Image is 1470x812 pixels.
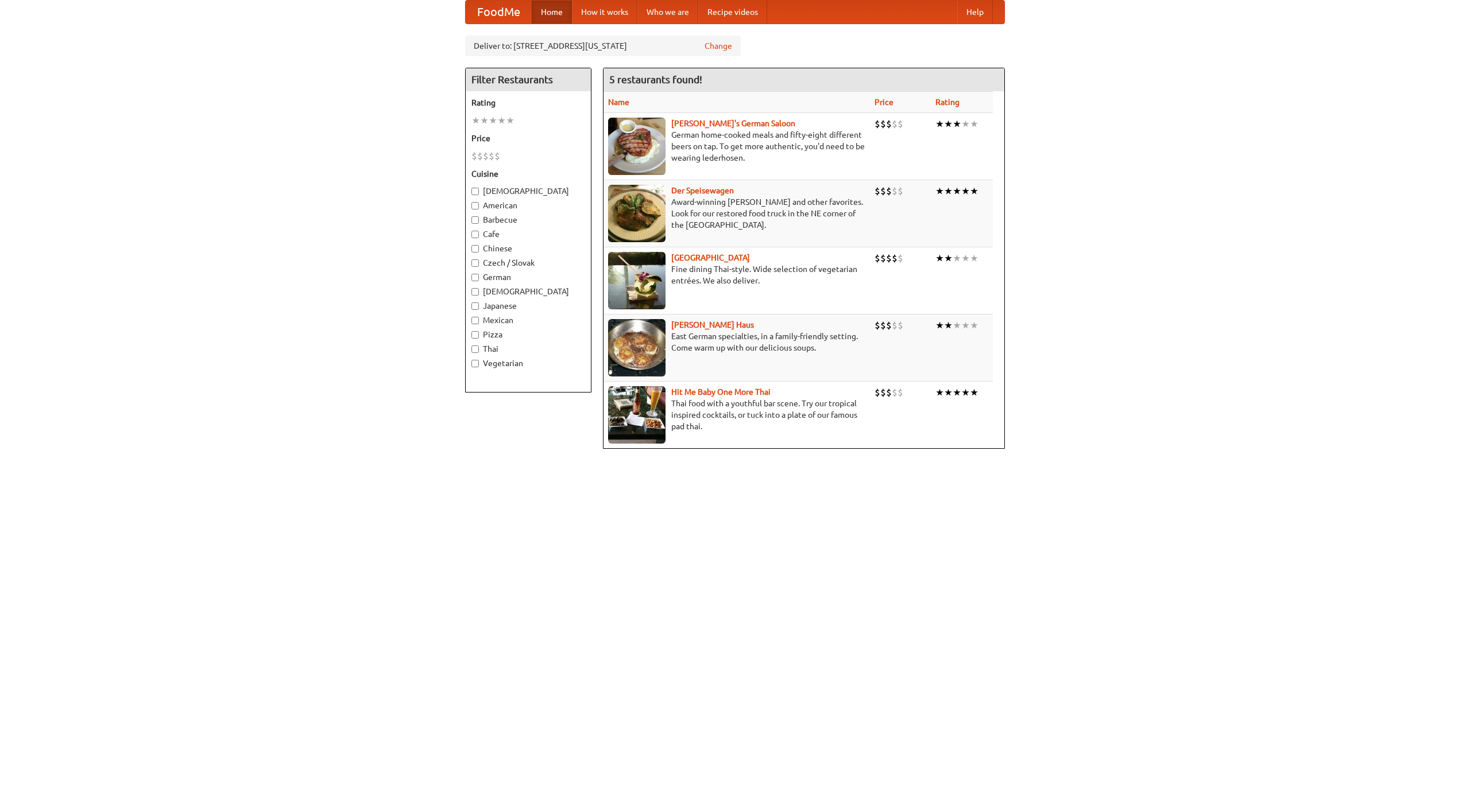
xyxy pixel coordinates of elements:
li: $ [898,386,903,399]
label: Pizza [471,329,585,340]
a: Change [705,40,732,52]
li: $ [886,118,892,130]
a: [GEOGRAPHIC_DATA] [671,253,750,262]
input: Japanese [471,302,479,310]
li: $ [880,185,886,197]
li: ★ [497,114,506,127]
li: ★ [944,185,953,197]
label: Czech / Slovak [471,257,585,269]
li: ★ [944,118,953,130]
li: $ [494,150,500,162]
a: Help [957,1,993,24]
h5: Price [471,133,585,144]
li: $ [892,185,898,197]
a: Recipe videos [698,1,767,24]
li: $ [880,118,886,130]
li: ★ [489,114,497,127]
p: Thai food with a youthful bar scene. Try our tropical inspired cocktails, or tuck into a plate of... [608,398,865,432]
li: ★ [961,118,970,130]
li: $ [483,150,489,162]
li: ★ [953,185,961,197]
ng-pluralize: 5 restaurants found! [609,74,702,85]
h4: Filter Restaurants [466,68,591,91]
a: Hit Me Baby One More Thai [671,387,771,397]
div: Deliver to: [STREET_ADDRESS][US_STATE] [465,36,741,56]
li: $ [892,319,898,332]
label: German [471,271,585,283]
li: $ [892,386,898,399]
li: $ [892,252,898,265]
a: Rating [935,98,960,107]
input: Thai [471,345,479,353]
li: ★ [953,252,961,265]
a: Who we are [637,1,698,24]
img: satay.jpg [608,252,666,309]
input: [DEMOGRAPHIC_DATA] [471,188,479,195]
a: Home [532,1,572,24]
input: Vegetarian [471,360,479,367]
li: $ [892,118,898,130]
li: $ [880,386,886,399]
li: ★ [961,185,970,197]
li: ★ [506,114,514,127]
li: ★ [935,118,944,130]
label: Barbecue [471,214,585,226]
li: ★ [935,319,944,332]
a: [PERSON_NAME] Haus [671,320,754,329]
li: ★ [961,386,970,399]
label: American [471,200,585,211]
li: $ [875,185,880,197]
input: [DEMOGRAPHIC_DATA] [471,288,479,296]
a: Price [875,98,893,107]
h5: Cuisine [471,168,585,180]
p: East German specialties, in a family-friendly setting. Come warm up with our delicious soups. [608,331,865,353]
li: ★ [944,386,953,399]
li: ★ [961,319,970,332]
input: Barbecue [471,216,479,224]
label: Mexican [471,314,585,326]
li: $ [477,150,483,162]
label: Thai [471,343,585,355]
img: esthers.jpg [608,118,666,175]
li: ★ [935,252,944,265]
li: $ [875,118,880,130]
li: $ [471,150,477,162]
li: $ [898,252,903,265]
li: ★ [935,185,944,197]
li: $ [886,252,892,265]
li: $ [886,185,892,197]
li: ★ [970,185,978,197]
a: FoodMe [466,1,532,24]
b: Der Speisewagen [671,186,734,195]
input: German [471,274,479,281]
label: Chinese [471,243,585,254]
label: [DEMOGRAPHIC_DATA] [471,286,585,297]
label: Cafe [471,228,585,240]
li: $ [875,386,880,399]
li: ★ [970,386,978,399]
li: ★ [970,118,978,130]
li: $ [489,150,494,162]
li: ★ [961,252,970,265]
li: ★ [970,252,978,265]
input: Mexican [471,317,479,324]
a: [PERSON_NAME]'s German Saloon [671,119,795,128]
img: speisewagen.jpg [608,185,666,242]
li: ★ [953,319,961,332]
li: $ [875,319,880,332]
li: $ [898,319,903,332]
input: Cafe [471,231,479,238]
li: $ [898,118,903,130]
li: ★ [970,319,978,332]
a: How it works [572,1,637,24]
li: $ [880,319,886,332]
input: Chinese [471,245,479,252]
label: [DEMOGRAPHIC_DATA] [471,185,585,197]
a: Name [608,98,629,107]
li: $ [886,319,892,332]
label: Japanese [471,300,585,312]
